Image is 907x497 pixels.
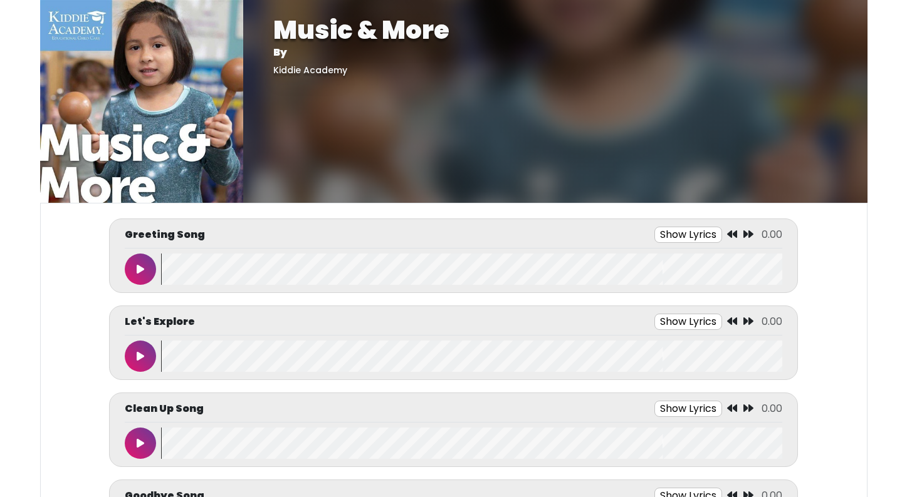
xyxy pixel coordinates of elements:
[654,227,722,243] button: Show Lyrics
[762,401,782,416] span: 0.00
[654,314,722,330] button: Show Lyrics
[762,314,782,329] span: 0.00
[273,45,837,60] p: By
[125,227,205,242] p: Greeting Song
[273,65,837,76] h5: Kiddie Academy
[125,314,195,329] p: Let's Explore
[273,15,837,45] h1: Music & More
[762,227,782,242] span: 0.00
[654,401,722,417] button: Show Lyrics
[125,401,204,416] p: Clean Up Song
